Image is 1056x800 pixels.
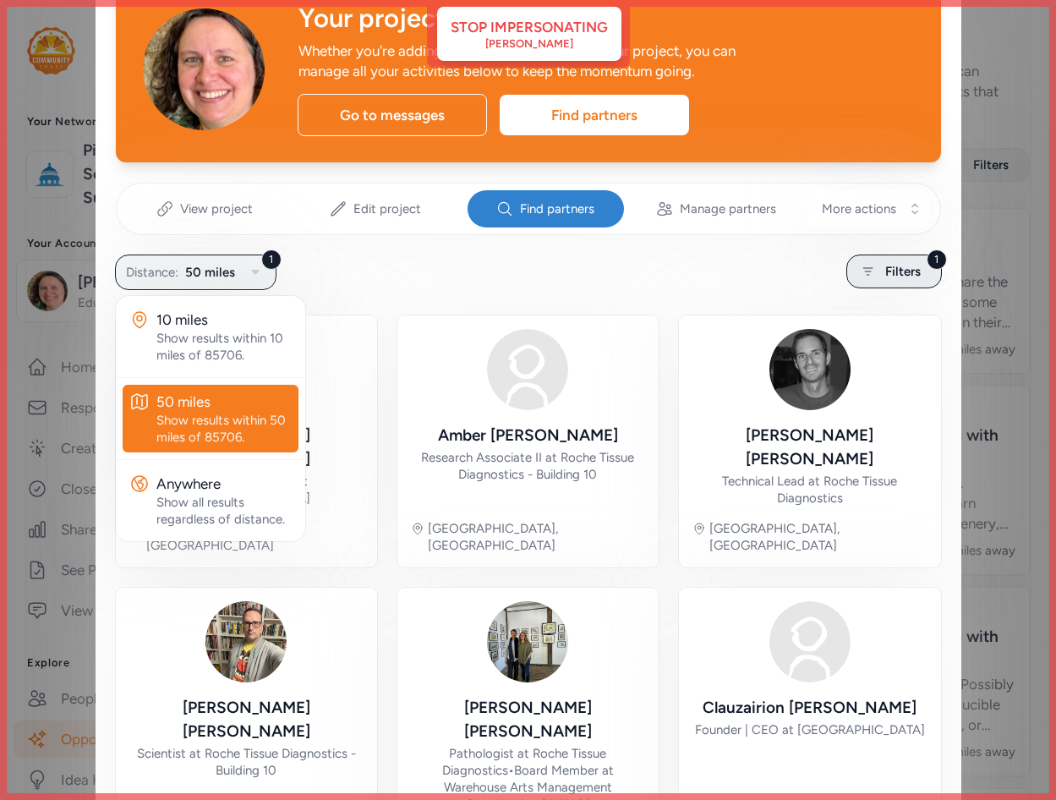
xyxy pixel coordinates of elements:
div: Amber [PERSON_NAME] [438,424,618,447]
div: 1Distance:50 miles [116,296,305,541]
div: 10 miles [156,310,292,330]
div: [GEOGRAPHIC_DATA], [GEOGRAPHIC_DATA] [428,520,645,554]
span: Edit project [353,200,421,217]
img: Avatar [143,8,265,130]
button: More actions [808,190,930,227]
div: Find partners [500,95,689,135]
div: Technical Lead at Roche Tissue Diagnostics [692,473,927,507]
img: Avatar [769,329,851,410]
img: Avatar [769,601,851,682]
div: Go to messages [298,94,487,136]
span: Filters [885,261,921,282]
div: [PERSON_NAME] [PERSON_NAME] [129,696,364,743]
img: Avatar [487,329,568,410]
span: More actions [822,200,896,217]
div: Show results within 10 miles of 85706. [156,330,292,364]
div: Scientist at Roche Tissue Diagnostics - Building 10 [129,745,364,779]
div: Your project is active! [298,3,914,34]
div: 50 miles [156,392,292,412]
div: Founder | CEO at [GEOGRAPHIC_DATA] [695,721,925,738]
div: [PERSON_NAME] [PERSON_NAME] [692,424,927,471]
div: Research Associate II at Roche Tissue Diagnostics - Building 10 [411,449,645,483]
div: Whether you're adding new partners or refining your project, you can manage all your activities b... [298,41,785,81]
span: Manage partners [680,200,776,217]
span: Distance: [126,262,178,282]
div: [PERSON_NAME] [PERSON_NAME] [411,696,645,743]
button: 1Distance:50 miles [115,255,276,290]
span: View project [180,200,253,217]
span: Find partners [520,200,594,217]
div: 1 [261,249,282,270]
img: Avatar [487,601,568,682]
div: Anywhere [156,474,292,494]
span: 50 miles [185,262,235,282]
span: • [508,763,514,778]
div: Show results within 50 miles of 85706. [156,412,292,446]
img: Avatar [205,601,287,682]
div: 1 [927,249,947,270]
div: Clauzairion [PERSON_NAME] [703,696,916,720]
div: Show all results regardless of distance. [156,494,292,528]
div: [GEOGRAPHIC_DATA], [GEOGRAPHIC_DATA] [709,520,927,554]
